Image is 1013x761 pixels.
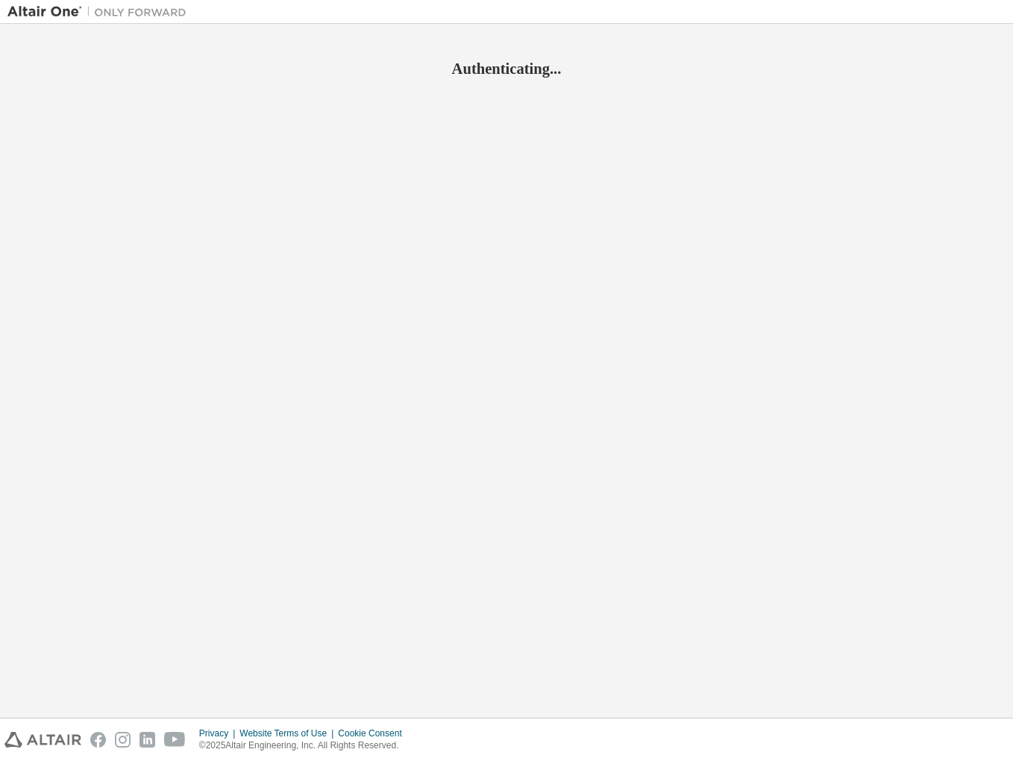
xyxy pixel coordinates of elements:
img: instagram.svg [115,732,131,748]
h2: Authenticating... [7,59,1006,78]
img: linkedin.svg [139,732,155,748]
img: altair_logo.svg [4,732,81,748]
div: Cookie Consent [338,727,410,739]
div: Privacy [199,727,239,739]
img: facebook.svg [90,732,106,748]
div: Website Terms of Use [239,727,338,739]
img: youtube.svg [164,732,186,748]
img: Altair One [7,4,194,19]
p: © 2025 Altair Engineering, Inc. All Rights Reserved. [199,739,411,752]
